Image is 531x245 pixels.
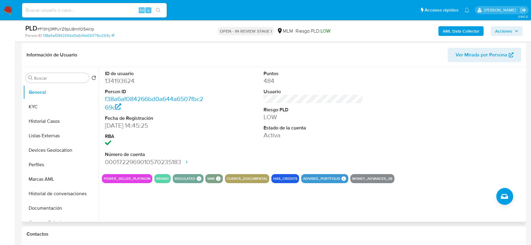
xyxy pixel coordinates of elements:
[27,231,521,237] h1: Contactos
[28,75,33,80] button: Buscar
[37,26,94,32] span: # F13Hj3RPuYZ9pU8mI1O5AKlp
[264,125,363,131] dt: Estado de la cuenta
[23,100,99,114] button: KYC
[484,7,518,13] p: dalia.goicochea@mercadolibre.com.mx
[152,6,164,14] button: search-icon
[264,70,363,77] dt: Puntos
[23,157,99,172] button: Perfiles
[264,77,363,85] dd: 484
[25,23,37,33] b: PLD
[23,129,99,143] button: Listas Externas
[23,201,99,215] button: Documentación
[139,7,144,13] span: Alt
[448,48,521,62] button: Ver Mirada por Persona
[23,172,99,186] button: Marcas AML
[105,115,205,122] dt: Fecha de Registración
[34,75,87,81] input: Buscar
[456,48,507,62] span: Ver Mirada por Persona
[264,107,363,113] dt: Riesgo PLD
[520,7,526,13] a: Salir
[105,94,203,112] a: f38a6af084266bd0a644a6507fbc269c
[23,215,99,230] button: Cruces y Relaciones
[105,133,205,140] dt: RBA
[264,113,363,121] dd: LOW
[23,114,99,129] button: Historial Casos
[23,186,99,201] button: Historial de conversaciones
[22,6,167,14] input: Buscar usuario o caso...
[25,33,42,38] b: Person ID
[217,27,274,35] p: OPEN - IN REVIEW STAGE I
[296,28,330,34] span: Riesgo PLD:
[277,28,293,34] div: MLM
[105,88,205,95] dt: Person ID
[105,77,205,85] dd: 134193624
[518,14,528,19] span: 3.160.0
[23,85,99,100] button: General
[105,158,205,166] dd: 0001722969010570235183
[105,121,205,130] dd: [DATE] 14:45:25
[43,33,114,38] a: f38a6af084266bd0a644a6507fbc269c
[27,52,77,58] h1: Información de Usuario
[147,7,149,13] span: s
[464,8,469,13] a: Notificaciones
[264,131,363,139] dd: Activa
[438,26,484,36] button: AML Data Collector
[105,70,205,77] dt: ID de usuario
[425,7,458,13] span: Accesos rápidos
[91,75,96,82] button: Volver al orden por defecto
[495,26,512,36] span: Acciones
[443,26,479,36] b: AML Data Collector
[105,151,205,158] dt: Número de cuenta
[264,88,363,95] dt: Usuario
[491,26,523,36] button: Acciones
[321,27,330,34] span: LOW
[23,143,99,157] button: Devices Geolocation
